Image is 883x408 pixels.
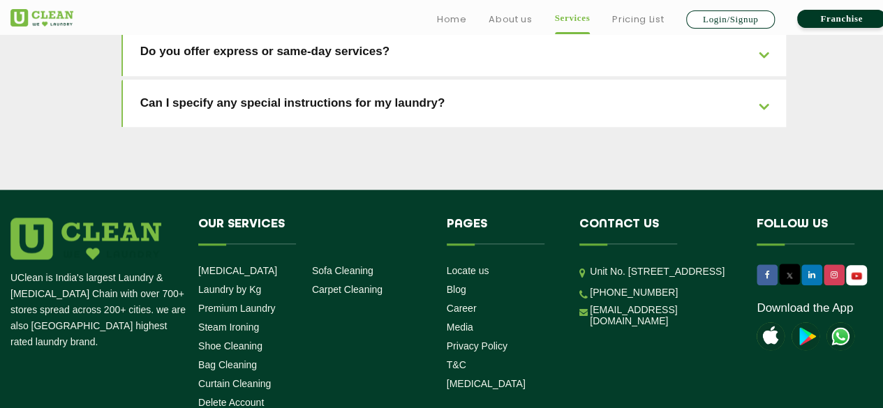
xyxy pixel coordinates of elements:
[447,359,466,370] a: T&C
[198,359,257,370] a: Bag Cleaning
[555,10,591,27] a: Services
[437,11,467,28] a: Home
[198,303,276,314] a: Premium Laundry
[757,218,880,244] h4: Follow us
[10,9,73,27] img: UClean Laundry and Dry Cleaning
[123,28,787,76] a: Do you offer express or same-day services?
[198,340,262,352] a: Shoe Cleaning
[198,397,264,408] a: Delete Account
[590,304,736,326] a: [EMAIL_ADDRESS][DOMAIN_NAME]
[579,218,736,244] h4: Contact us
[447,340,507,352] a: Privacy Policy
[447,378,526,389] a: [MEDICAL_DATA]
[612,11,664,28] a: Pricing List
[198,265,277,276] a: [MEDICAL_DATA]
[590,264,736,280] p: Unit No. [STREET_ADDRESS]
[489,11,532,28] a: About us
[447,265,489,276] a: Locate us
[10,218,161,259] img: logo.png
[847,269,866,283] img: UClean Laundry and Dry Cleaning
[447,303,477,314] a: Career
[686,10,775,29] a: Login/Signup
[312,284,383,295] a: Carpet Cleaning
[312,265,373,276] a: Sofa Cleaning
[447,218,559,244] h4: Pages
[198,218,426,244] h4: Our Services
[792,322,819,350] img: playstoreicon.png
[757,322,785,350] img: apple-icon.png
[198,284,261,295] a: Laundry by Kg
[757,301,853,315] a: Download the App
[123,80,787,128] a: Can I specify any special instructions for my laundry?
[198,378,271,389] a: Curtain Cleaning
[590,287,678,298] a: [PHONE_NUMBER]
[447,284,466,295] a: Blog
[826,322,854,350] img: UClean Laundry and Dry Cleaning
[447,322,473,333] a: Media
[10,270,188,350] p: UClean is India's largest Laundry & [MEDICAL_DATA] Chain with over 700+ stores spread across 200+...
[198,322,259,333] a: Steam Ironing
